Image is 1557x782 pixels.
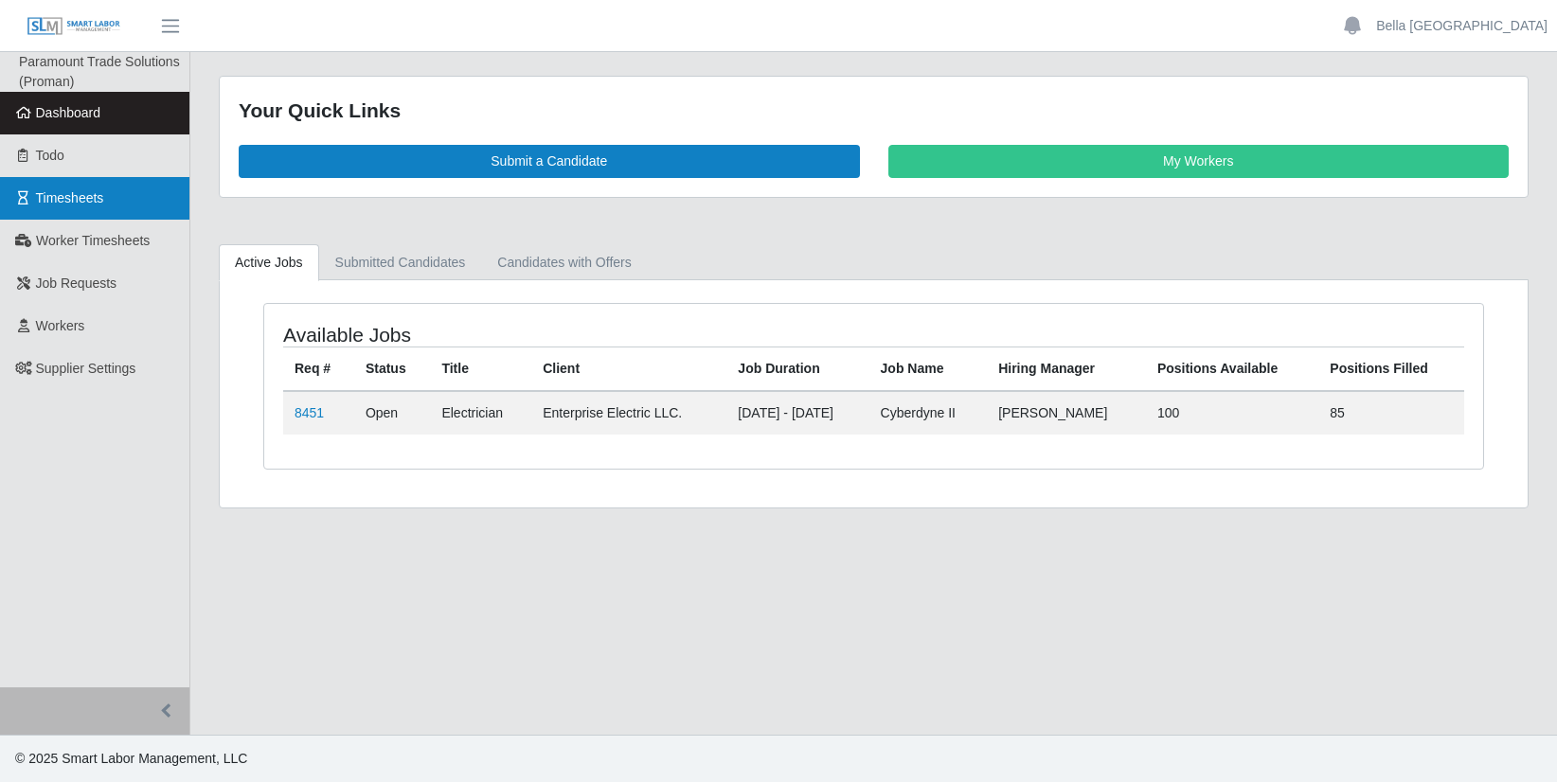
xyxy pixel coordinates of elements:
th: Status [354,347,431,391]
a: Submit a Candidate [239,145,860,178]
span: Dashboard [36,105,101,120]
span: © 2025 Smart Labor Management, LLC [15,751,247,766]
span: Supplier Settings [36,361,136,376]
a: Active Jobs [219,244,319,281]
a: Bella [GEOGRAPHIC_DATA] [1376,16,1548,36]
img: SLM Logo [27,16,121,37]
a: Submitted Candidates [319,244,482,281]
a: 8451 [295,405,324,420]
td: [DATE] - [DATE] [726,391,868,435]
th: Positions Filled [1318,347,1464,391]
a: My Workers [888,145,1510,178]
td: Electrician [430,391,531,435]
th: Positions Available [1146,347,1318,391]
span: Todo [36,148,64,163]
div: Your Quick Links [239,96,1509,126]
th: Req # [283,347,354,391]
td: 85 [1318,391,1464,435]
span: Timesheets [36,190,104,205]
th: Hiring Manager [987,347,1146,391]
h4: Available Jobs [283,323,759,347]
a: Candidates with Offers [481,244,647,281]
span: Workers [36,318,85,333]
td: Enterprise Electric LLC. [531,391,726,435]
th: Client [531,347,726,391]
td: Open [354,391,431,435]
th: Title [430,347,531,391]
span: Job Requests [36,275,117,291]
td: 100 [1146,391,1318,435]
span: Worker Timesheets [36,233,150,248]
td: [PERSON_NAME] [987,391,1146,435]
span: Paramount Trade Solutions (Proman) [19,54,180,89]
th: Job Name [869,347,988,391]
th: Job Duration [726,347,868,391]
td: Cyberdyne II [869,391,988,435]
